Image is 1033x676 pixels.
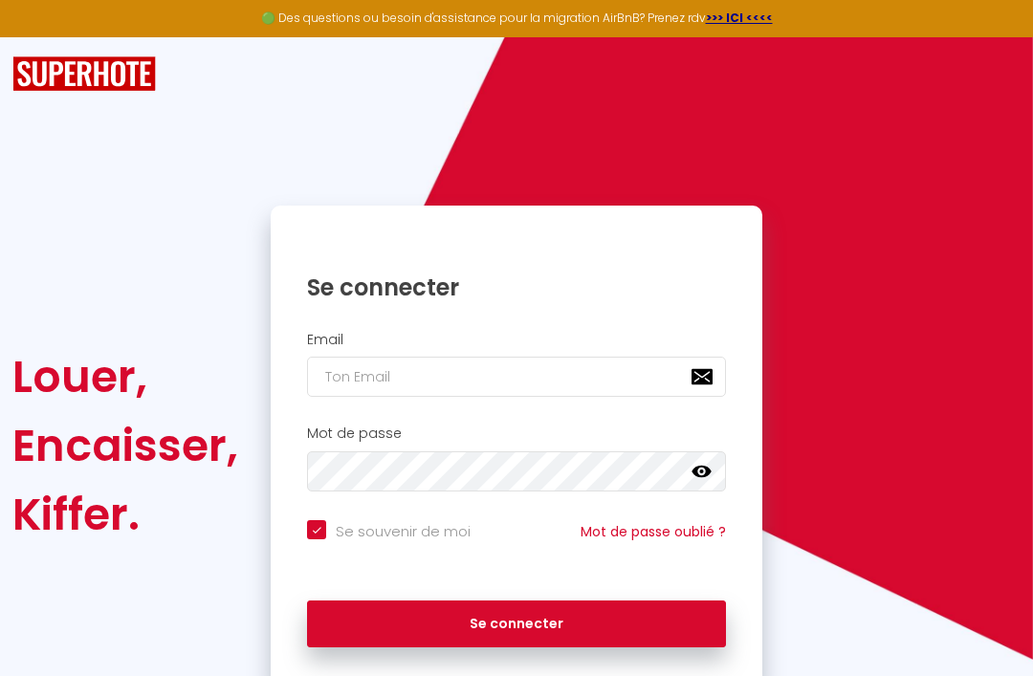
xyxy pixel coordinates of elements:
button: Se connecter [307,600,726,648]
h2: Email [307,332,726,348]
div: Kiffer. [12,480,238,549]
div: Louer, [12,342,238,411]
input: Ton Email [307,357,726,397]
div: Encaisser, [12,411,238,480]
h2: Mot de passe [307,425,726,442]
h1: Se connecter [307,273,726,302]
a: Mot de passe oublié ? [581,522,726,541]
img: SuperHote logo [12,56,156,92]
a: >>> ICI <<<< [706,10,773,26]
